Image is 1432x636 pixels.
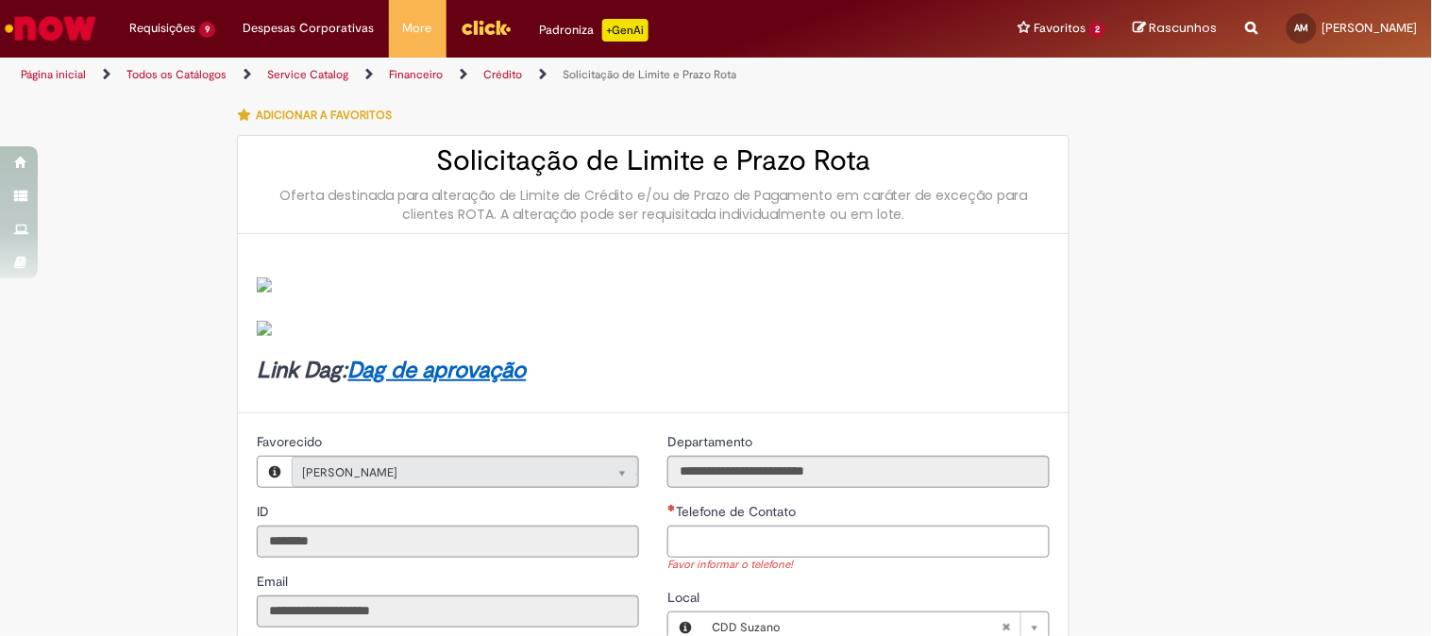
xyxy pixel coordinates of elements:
[667,558,1050,574] div: Favor informar o telefone!
[257,526,639,558] input: ID
[257,145,1050,176] h2: Solicitação de Limite e Prazo Rota
[667,589,703,606] span: Local
[21,67,86,82] a: Página inicial
[257,433,326,450] span: Somente leitura - Favorecido
[256,108,392,123] span: Adicionar a Favoritos
[1034,19,1086,38] span: Favoritos
[1134,20,1218,38] a: Rascunhos
[244,19,375,38] span: Despesas Corporativas
[667,433,756,450] span: Somente leitura - Departamento
[302,458,590,488] span: [PERSON_NAME]
[461,13,512,42] img: click_logo_yellow_360x200.png
[1295,22,1309,34] span: AM
[602,19,649,42] p: +GenAi
[1150,19,1218,37] span: Rascunhos
[403,19,432,38] span: More
[676,503,800,520] span: Telefone de Contato
[257,573,292,590] span: Somente leitura - Email
[257,321,272,336] img: sys_attachment.do
[267,67,348,82] a: Service Catalog
[257,277,272,293] img: sys_attachment.do
[1089,22,1105,38] span: 2
[1322,20,1418,36] span: [PERSON_NAME]
[292,457,638,487] a: [PERSON_NAME]Limpar campo Favorecido
[540,19,649,42] div: Padroniza
[389,67,443,82] a: Financeiro
[126,67,227,82] a: Todos os Catálogos
[347,356,526,385] a: Dag de aprovação
[129,19,195,38] span: Requisições
[667,526,1050,558] input: Telefone de Contato
[258,457,292,487] button: Favorecido, Visualizar este registro Ana Beatriz Oliveira Martins
[563,67,736,82] a: Solicitação de Limite e Prazo Rota
[257,502,273,521] label: Somente leitura - ID
[237,95,402,135] button: Adicionar a Favoritos
[257,503,273,520] span: Somente leitura - ID
[483,67,522,82] a: Crédito
[2,9,99,47] img: ServiceNow
[667,456,1050,488] input: Departamento
[667,432,756,451] label: Somente leitura - Departamento
[257,595,639,628] input: Email
[199,22,215,38] span: 9
[257,572,292,591] label: Somente leitura - Email
[257,356,526,385] strong: Link Dag:
[667,504,676,511] span: Necessários
[257,186,1050,224] div: Oferta destinada para alteração de Limite de Crédito e/ou de Prazo de Pagamento em caráter de exc...
[14,58,940,92] ul: Trilhas de página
